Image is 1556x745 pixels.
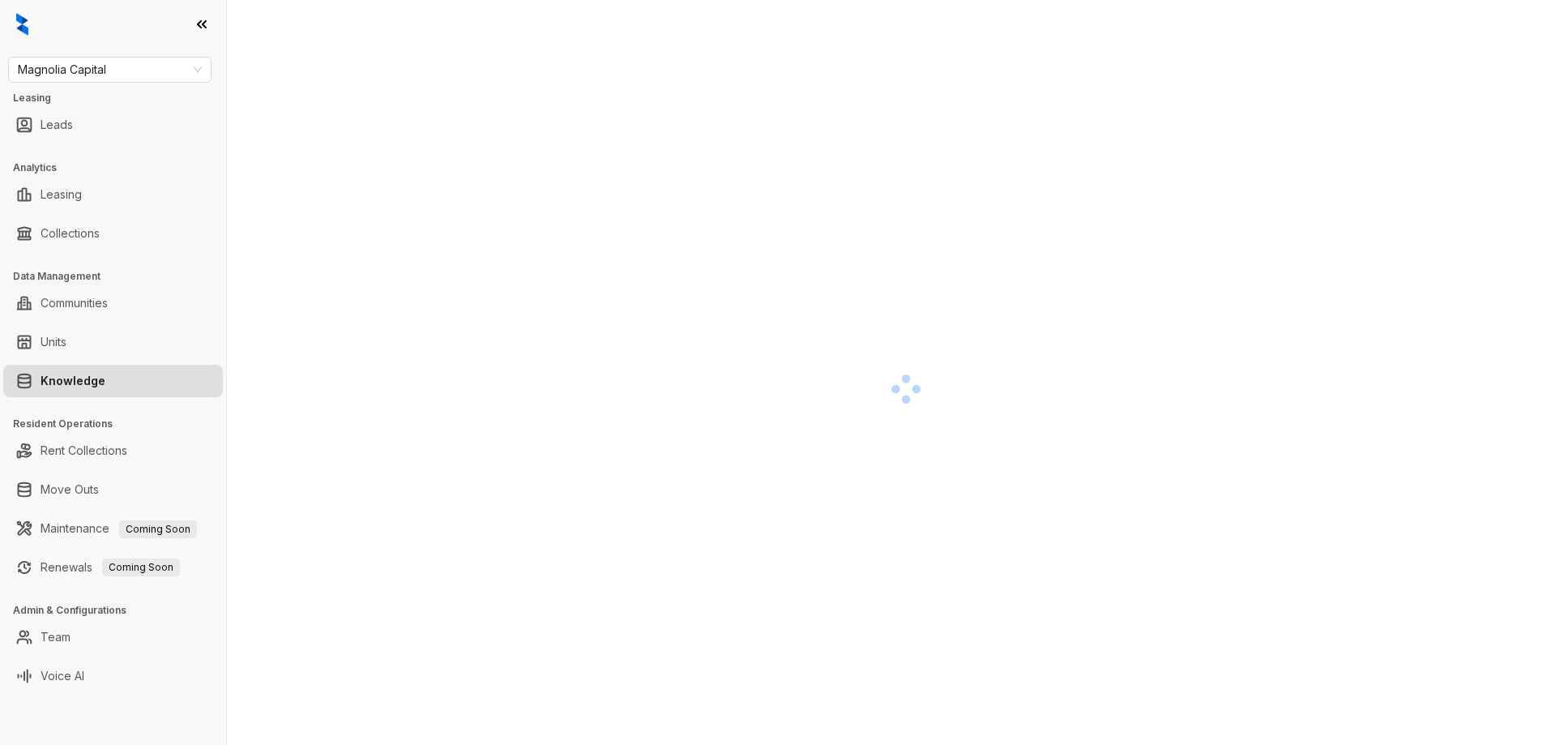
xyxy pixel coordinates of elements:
span: Coming Soon [102,559,180,576]
a: Leads [41,109,73,141]
li: Move Outs [3,473,223,506]
a: Collections [41,217,100,250]
h3: Leasing [13,91,226,105]
li: Communities [3,287,223,319]
li: Team [3,621,223,653]
li: Voice AI [3,660,223,692]
a: Voice AI [41,660,84,692]
li: Maintenance [3,512,223,545]
h3: Resident Operations [13,417,226,431]
a: RenewalsComing Soon [41,551,180,584]
li: Leasing [3,178,223,211]
li: Leads [3,109,223,141]
li: Units [3,326,223,358]
a: Team [41,621,71,653]
h3: Admin & Configurations [13,603,226,618]
li: Collections [3,217,223,250]
li: Rent Collections [3,435,223,467]
a: Communities [41,287,108,319]
img: logo [16,13,28,36]
a: Rent Collections [41,435,127,467]
h3: Data Management [13,269,226,284]
a: Move Outs [41,473,99,506]
a: Knowledge [41,365,105,397]
span: Magnolia Capital [18,58,202,82]
h3: Analytics [13,161,226,175]
span: Coming Soon [119,520,197,538]
li: Renewals [3,551,223,584]
li: Knowledge [3,365,223,397]
a: Leasing [41,178,82,211]
a: Units [41,326,66,358]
